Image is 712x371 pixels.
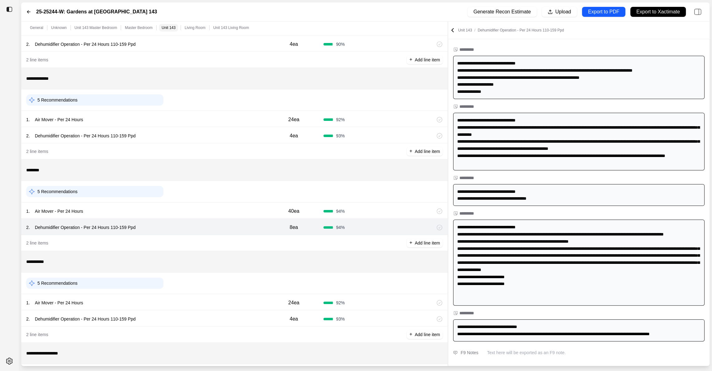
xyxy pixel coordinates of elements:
[32,298,86,307] p: Air Mover - Per 24 Hours
[125,25,153,30] p: Master Bedroom
[407,239,442,247] button: +Add line item
[75,25,117,30] p: Unit 143 Master Bedroom
[336,208,345,214] span: 94 %
[26,316,30,322] p: 2 .
[415,331,440,338] p: Add line item
[415,57,440,63] p: Add line item
[37,280,77,286] p: 5 Recommendations
[407,55,442,64] button: +Add line item
[6,6,12,12] img: toggle sidebar
[407,147,442,156] button: +Add line item
[37,188,77,195] p: 5 Recommendations
[26,117,30,123] p: 1 .
[336,133,345,139] span: 93 %
[213,25,249,30] p: Unit 143 Living Room
[26,240,48,246] p: 2 line items
[162,25,176,30] p: Unit 143
[336,316,345,322] span: 93 %
[30,25,43,30] p: General
[588,8,619,16] p: Export to PDF
[26,148,48,155] p: 2 line items
[51,25,67,30] p: Unknown
[26,331,48,338] p: 2 line items
[336,41,345,47] span: 90 %
[409,239,412,246] p: +
[32,40,138,49] p: Dehumidifier Operation - Per 24 Hours 110-159 Ppd
[487,350,705,356] p: Text here will be exported as an F9 note.
[26,57,48,63] p: 2 line items
[36,8,157,16] label: 25-25244-W: Gardens at [GEOGRAPHIC_DATA] 143
[288,207,299,215] p: 40ea
[290,224,298,231] p: 8ea
[290,132,298,140] p: 4ea
[409,56,412,63] p: +
[32,115,86,124] p: Air Mover - Per 24 Hours
[26,224,30,231] p: 2 .
[542,7,577,17] button: Upload
[630,7,686,17] button: Export to Xactimate
[477,28,564,32] span: Dehumidifier Operation - Per 24 Hours 110-159 Ppd
[32,315,138,323] p: Dehumidifier Operation - Per 24 Hours 110-159 Ppd
[32,223,138,232] p: Dehumidifier Operation - Per 24 Hours 110-159 Ppd
[461,349,478,356] div: F9 Notes
[290,315,298,323] p: 4ea
[415,148,440,155] p: Add line item
[288,116,299,123] p: 24ea
[582,7,625,17] button: Export to PDF
[407,330,442,339] button: +Add line item
[415,240,440,246] p: Add line item
[32,131,138,140] p: Dehumidifier Operation - Per 24 Hours 110-159 Ppd
[26,133,30,139] p: 2 .
[26,208,30,214] p: 1 .
[336,117,345,123] span: 92 %
[467,7,537,17] button: Generate Recon Estimate
[26,41,30,47] p: 2 .
[288,299,299,307] p: 24ea
[691,5,705,19] img: right-panel.svg
[409,148,412,155] p: +
[555,8,571,16] p: Upload
[458,28,564,33] p: Unit 143
[32,207,86,216] p: Air Mover - Per 24 Hours
[636,8,680,16] p: Export to Xactimate
[409,331,412,338] p: +
[336,224,345,231] span: 94 %
[453,351,458,354] img: comment
[473,8,531,16] p: Generate Recon Estimate
[472,28,477,32] span: /
[290,40,298,48] p: 4ea
[26,300,30,306] p: 1 .
[185,25,206,30] p: Living Room
[37,97,77,103] p: 5 Recommendations
[336,300,345,306] span: 92 %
